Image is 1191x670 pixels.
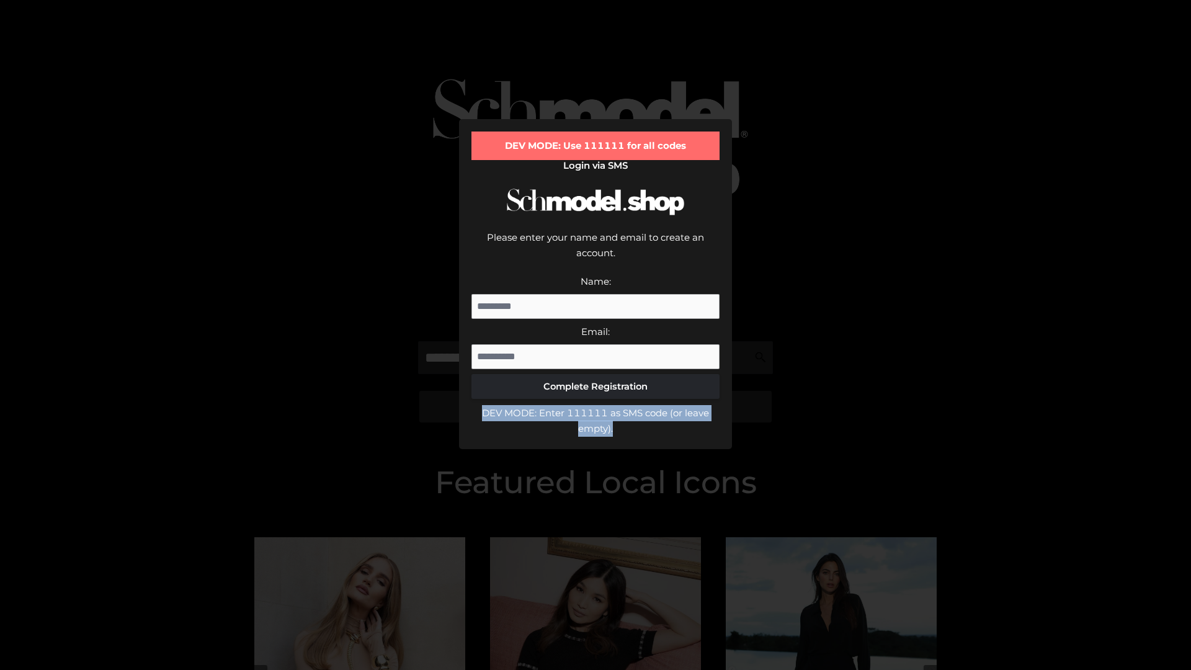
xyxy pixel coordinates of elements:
div: DEV MODE: Enter 111111 as SMS code (or leave empty). [471,405,720,437]
label: Email: [581,326,610,337]
img: Schmodel Logo [502,177,689,226]
button: Complete Registration [471,374,720,399]
div: Please enter your name and email to create an account. [471,230,720,274]
h2: Login via SMS [471,160,720,171]
div: DEV MODE: Use 111111 for all codes [471,132,720,160]
label: Name: [581,275,611,287]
